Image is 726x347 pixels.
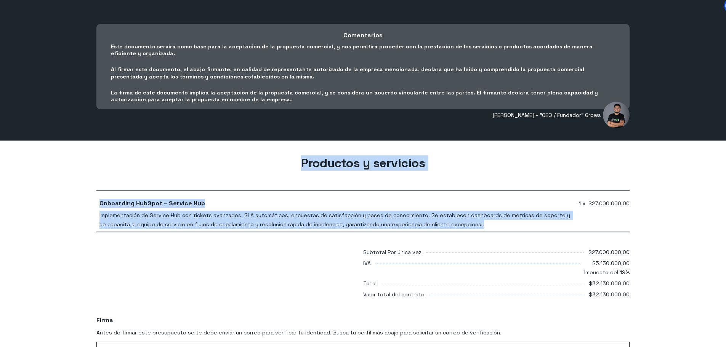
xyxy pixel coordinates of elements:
div: [PERSON_NAME] - "CEO / Fundador" Grows [96,102,630,128]
h3: Comentarios [111,31,615,39]
div: Implementación de Service Hub con tickets avanzados, SLA automáticos, encuestas de satisfacción y... [99,211,573,229]
div: IVA [363,259,371,268]
div: Valor total del contrato [363,290,425,301]
span: Onboarding HubSpot – Service Hub [99,199,205,208]
span: $27.000.000,00 [588,249,630,256]
span: Impuesto del 19% [584,268,630,277]
p: La firma de este documento implica la aceptación de la propuesta comercial, y se considera un acu... [111,89,615,103]
span: 1 x $27.000.000,00 [579,199,630,208]
img: Stuart Toledo Narria [603,102,630,128]
h3: Firma [96,316,630,324]
div: $32.130.000,00 [589,290,630,301]
div: Total [363,279,377,290]
span: $5.130.000,00 [592,259,630,268]
div: Subtotal Por única vez [363,248,421,257]
p: Al firmar este documento, el abajo firmante, en calidad de representante autorizado de la empresa... [111,66,615,80]
p: Este documento servirá como base para la aceptación de la propuesta comercial, y nos permitirá pr... [111,43,615,57]
div: $32.130.000,00 [589,279,630,290]
h2: Productos y servicios [96,155,630,171]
